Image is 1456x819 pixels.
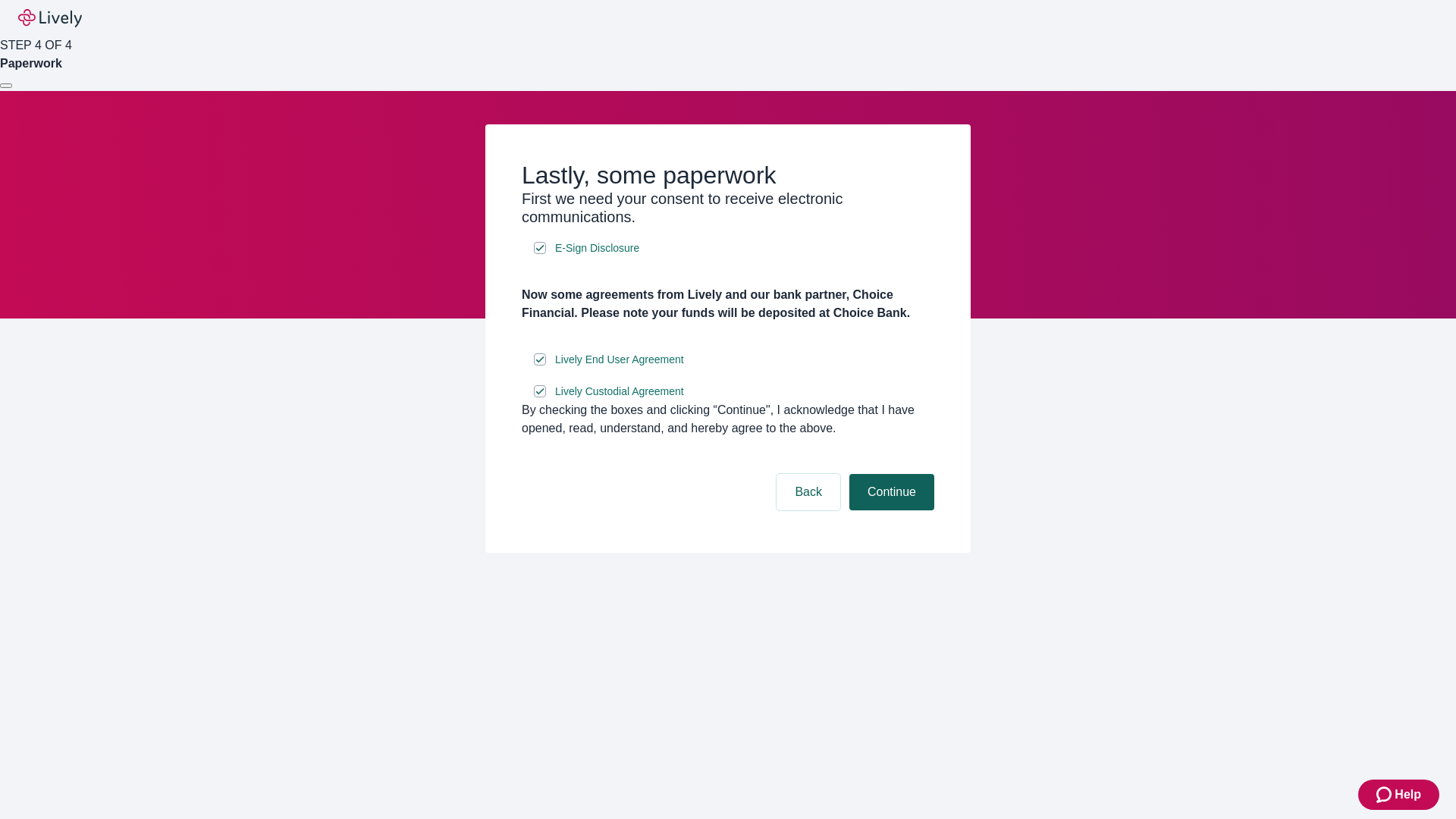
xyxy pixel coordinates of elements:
a: e-sign disclosure document [552,239,642,258]
span: Lively Custodial Agreement [555,384,684,400]
img: Lively [18,9,82,27]
a: e-sign disclosure document [552,382,687,401]
button: Continue [849,474,934,510]
span: Lively End User Agreement [555,352,684,368]
span: E-Sign Disclosure [555,240,639,256]
a: e-sign disclosure document [552,350,687,369]
svg: Zendesk support icon [1376,786,1395,804]
button: Zendesk support iconHelp [1358,780,1439,810]
h3: First we need your consent to receive electronic communications. [522,190,934,226]
div: By checking the boxes and clicking “Continue", I acknowledge that I have opened, read, understand... [522,401,934,438]
button: Back [777,474,840,510]
h2: Lastly, some paperwork [522,161,934,190]
h4: Now some agreements from Lively and our bank partner, Choice Financial. Please note your funds wi... [522,286,934,322]
span: Help [1395,786,1421,804]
